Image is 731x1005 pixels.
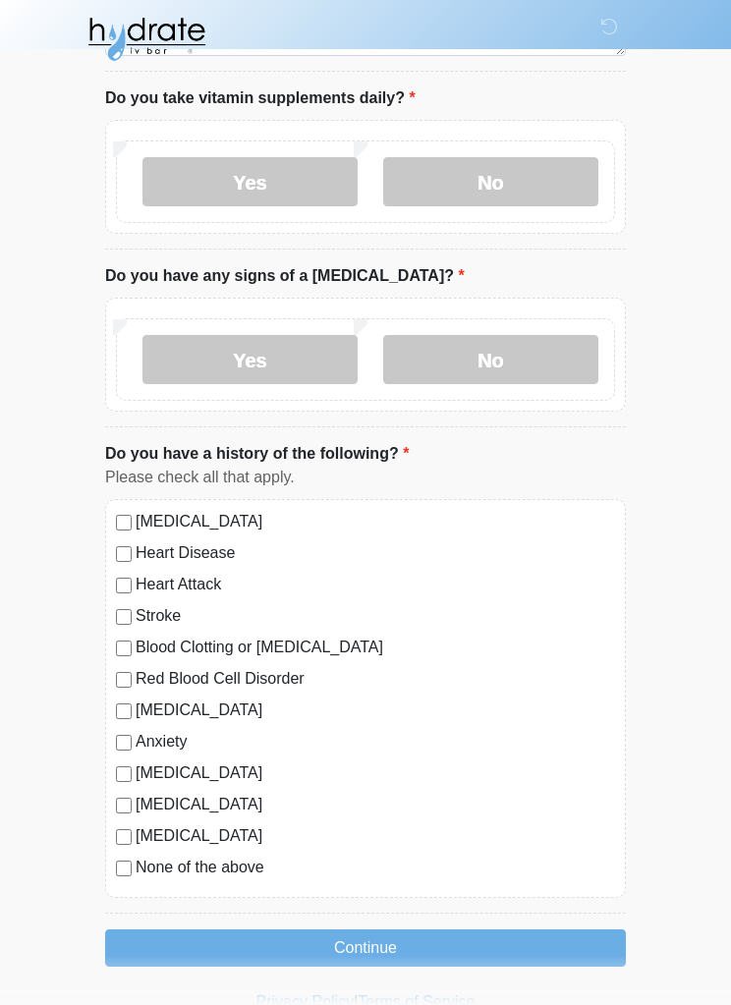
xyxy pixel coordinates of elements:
input: None of the above [116,862,132,877]
input: Blood Clotting or [MEDICAL_DATA] [116,642,132,657]
input: [MEDICAL_DATA] [116,704,132,720]
div: Please check all that apply. [105,467,626,490]
button: Continue [105,930,626,968]
input: Heart Attack [116,579,132,594]
label: [MEDICAL_DATA] [136,794,615,817]
input: [MEDICAL_DATA] [116,516,132,531]
label: Anxiety [136,731,615,754]
label: None of the above [136,857,615,880]
img: Hydrate IV Bar - Glendale Logo [85,15,207,64]
input: [MEDICAL_DATA] [116,767,132,783]
label: Red Blood Cell Disorder [136,668,615,692]
label: No [383,336,598,385]
input: Anxiety [116,736,132,752]
input: [MEDICAL_DATA] [116,799,132,814]
label: Stroke [136,605,615,629]
label: Do you take vitamin supplements daily? [105,87,416,111]
label: [MEDICAL_DATA] [136,762,615,786]
input: [MEDICAL_DATA] [116,830,132,846]
label: [MEDICAL_DATA] [136,699,615,723]
label: Do you have a history of the following? [105,443,409,467]
label: Blood Clotting or [MEDICAL_DATA] [136,637,615,660]
label: Do you have any signs of a [MEDICAL_DATA]? [105,265,465,289]
label: Heart Disease [136,542,615,566]
input: Stroke [116,610,132,626]
label: No [383,158,598,207]
input: Heart Disease [116,547,132,563]
input: Red Blood Cell Disorder [116,673,132,689]
label: [MEDICAL_DATA] [136,511,615,534]
label: Yes [142,336,358,385]
label: Yes [142,158,358,207]
label: Heart Attack [136,574,615,597]
label: [MEDICAL_DATA] [136,825,615,849]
